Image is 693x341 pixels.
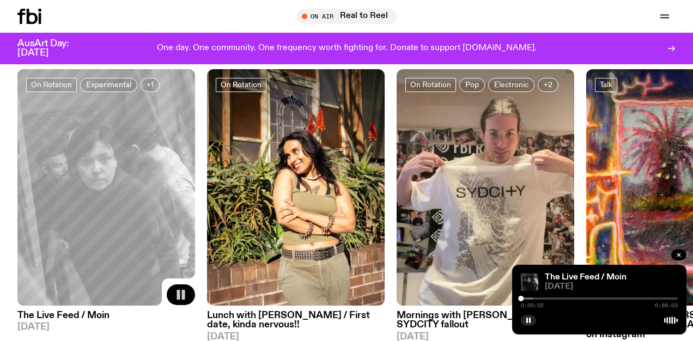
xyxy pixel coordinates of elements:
button: +2 [538,78,558,92]
span: Electronic [494,81,528,89]
span: Talk [600,81,612,89]
img: Jim in the fbi studio, showing off their white SYDCITY t-shirt. [397,69,574,306]
span: 0:56:03 [655,303,678,308]
a: Lunch with [PERSON_NAME] / First date, kinda nervous!![DATE] [207,306,385,341]
a: Talk [595,78,617,92]
p: One day. One community. One frequency worth fighting for. Donate to support [DOMAIN_NAME]. [157,44,537,53]
span: [DATE] [17,322,195,332]
span: Pop [465,81,479,89]
a: Electronic [488,78,534,92]
span: On Rotation [410,81,451,89]
span: 0:00:02 [521,303,544,308]
h3: Lunch with [PERSON_NAME] / First date, kinda nervous!! [207,311,385,330]
span: On Rotation [31,81,72,89]
a: Pop [459,78,485,92]
a: The Live Feed / Moin [545,273,627,282]
a: On Rotation [26,78,77,92]
img: A black and white image of moin on stairs, looking up at the camera. [521,273,538,291]
a: The Live Feed / Moin[DATE] [17,306,195,332]
span: +1 [147,81,154,89]
a: On Rotation [216,78,266,92]
a: Experimental [80,78,137,92]
span: Experimental [86,81,131,89]
a: On Rotation [405,78,456,92]
span: On Rotation [221,81,262,89]
h3: The Live Feed / Moin [17,311,195,320]
button: On AirReal to Reel [296,9,397,24]
span: +2 [544,81,552,89]
button: +1 [141,78,160,92]
h3: AusArt Day: [DATE] [17,39,87,58]
img: Tanya is standing in front of plants and a brick fence on a sunny day. She is looking to the left... [207,69,385,306]
a: Mornings with [PERSON_NAME] / SYDCITY fallout[DATE] [397,306,574,341]
span: [DATE] [545,283,678,291]
h3: Mornings with [PERSON_NAME] / SYDCITY fallout [397,311,574,330]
